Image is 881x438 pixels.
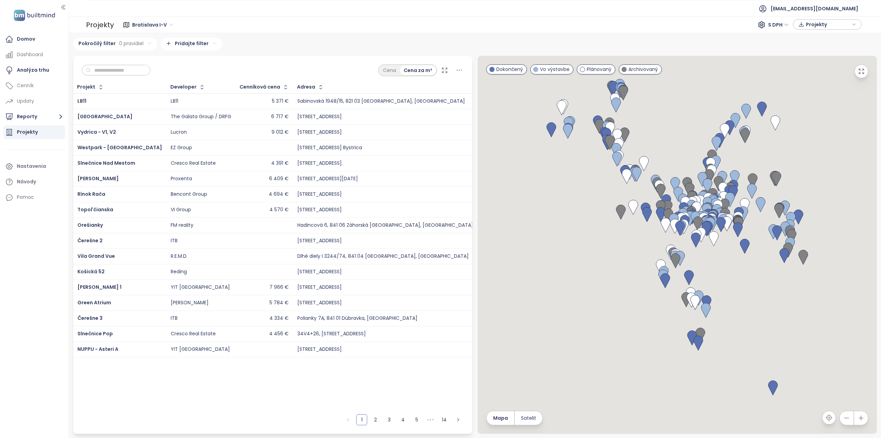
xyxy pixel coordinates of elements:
div: Sabinovská 1948/15, 821 03 [GEOGRAPHIC_DATA], [GEOGRAPHIC_DATA] [297,98,465,104]
div: Projekt [77,85,95,89]
div: [STREET_ADDRESS] [297,160,342,166]
div: Projekty [17,128,38,136]
div: 4 391 € [271,160,289,166]
div: Cena [379,65,400,75]
button: right [453,414,464,425]
span: ••• [425,414,436,425]
div: Adresa [297,85,315,89]
div: 7 966 € [269,284,289,291]
div: Nastavenia [17,162,46,171]
span: Plánovaný [587,65,612,73]
span: Vila Grand Vue [77,253,115,259]
div: [STREET_ADDRESS] [297,346,342,353]
a: Dashboard [3,48,65,62]
a: Updaty [3,94,65,108]
div: LB11 [171,98,178,104]
span: S DPH [768,20,789,30]
div: Návody [17,177,36,186]
a: Topoľčianska [77,206,113,213]
div: 5 784 € [269,300,289,306]
span: LB11 [77,98,86,104]
li: Predchádzajúca strana [342,414,353,425]
a: 14 [439,415,449,425]
div: [STREET_ADDRESS] [297,114,342,120]
div: 4 570 € [269,207,289,213]
div: [STREET_ADDRESS] [297,284,342,291]
a: Rínok Rača [77,191,105,197]
div: Projekty [86,18,114,32]
div: Cenníková cena [240,85,280,89]
div: 6 717 € [271,114,289,120]
li: 4 [397,414,408,425]
a: Projekty [3,125,65,139]
a: [PERSON_NAME] [77,175,119,182]
a: Čerešne 2 [77,237,103,244]
a: Košická 52 [77,268,105,275]
span: left [346,418,350,422]
a: [GEOGRAPHIC_DATA] [77,113,132,120]
a: 1 [357,415,367,425]
span: Vo výstavbe [540,65,570,73]
button: Mapa [487,411,514,425]
img: logo [12,8,57,22]
div: Hadincová 6, 841 06 Záhorská [GEOGRAPHIC_DATA], [GEOGRAPHIC_DATA] [297,222,473,228]
a: Slnečnice Pop [77,330,113,337]
div: Pomoc [3,191,65,204]
span: Projekty [806,19,850,30]
a: Čerešne 3 [77,315,103,322]
div: The Galata Group / DRFG [171,114,231,120]
div: Developer [170,85,197,89]
div: R.E.M.D. [171,253,188,259]
div: Dlhé diely I 3244/74, 841 04 [GEOGRAPHIC_DATA], [GEOGRAPHIC_DATA] [297,253,469,259]
div: [STREET_ADDRESS] [297,129,342,135]
li: 5 [411,414,422,425]
span: Satelit [521,414,536,422]
div: ITB [171,315,178,322]
div: 6 409 € [269,176,289,182]
button: Reporty [3,110,65,124]
a: Slnečnice Nad Mestom [77,160,135,166]
div: 4 694 € [269,191,289,197]
div: 4 456 € [269,331,289,337]
div: [STREET_ADDRESS] Bystrica [297,145,362,151]
a: 3 [384,415,394,425]
div: button [797,19,858,30]
span: Westpark - [GEOGRAPHIC_DATA] [77,144,162,151]
div: [PERSON_NAME] [171,300,209,306]
div: Pomoc [17,193,34,202]
a: Orešianky [77,222,103,228]
div: [STREET_ADDRESS] [297,238,342,244]
span: Mapa [493,414,508,422]
div: YIT [GEOGRAPHIC_DATA] [171,284,230,291]
a: Návody [3,175,65,189]
div: EZ Group [171,145,192,151]
span: Archivovaný [628,65,658,73]
div: Cresco Real Estate [171,331,216,337]
span: Green Atrium [77,299,111,306]
div: Dashboard [17,50,43,59]
div: Cenník [17,81,34,90]
a: Nastavenia [3,160,65,173]
div: [STREET_ADDRESS][DATE] [297,176,358,182]
a: NUPPU - Asteri A [77,346,118,353]
div: Reding [171,269,187,275]
li: 1 [356,414,367,425]
button: Satelit [515,411,542,425]
li: Nasledujúcich 5 strán [425,414,436,425]
li: 2 [370,414,381,425]
a: Cenník [3,79,65,93]
div: Bencont Group [171,191,207,197]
